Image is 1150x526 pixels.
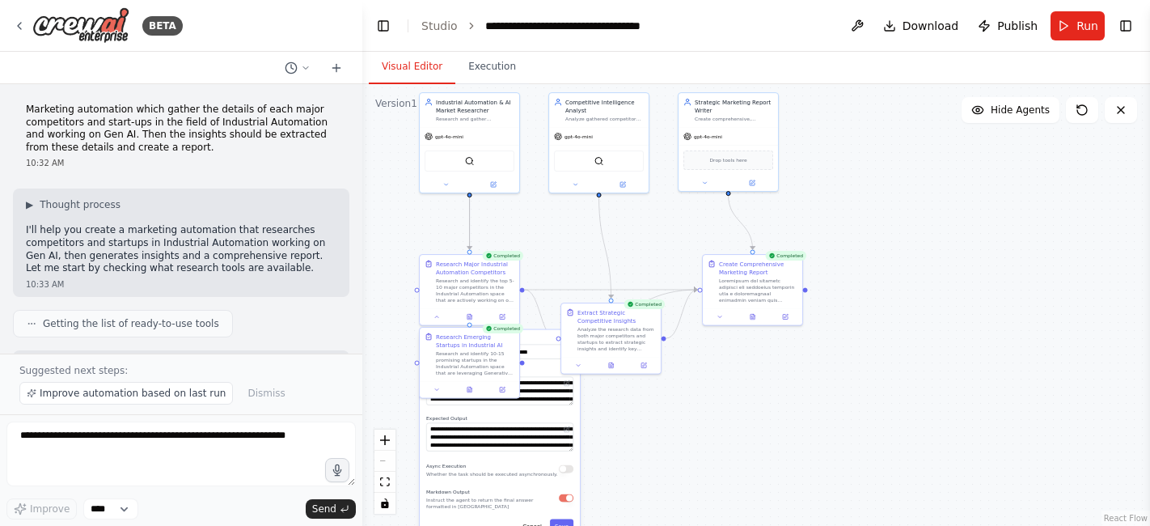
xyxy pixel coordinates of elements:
button: Open in side panel [600,180,646,189]
div: Research and identify 10-15 promising startups in the Industrial Automation space that are levera... [436,350,514,376]
span: gpt-4o-mini [435,134,463,140]
button: View output [452,385,486,395]
button: Run [1051,11,1105,40]
g: Edge from 9bb12fbe-9bf2-4a2a-b7ad-aa0b7d72169e to 77aa3ecc-d90d-49d6-9092-fe55880869ff [525,286,556,342]
button: Send [306,499,356,519]
div: CompletedResearch Major Industrial Automation CompetitorsResearch and identify the top 5-10 major... [419,254,520,326]
span: Improve [30,503,70,515]
button: zoom in [374,430,395,451]
g: Edge from 0a5ec8c1-cc3e-41b8-875c-26595fb9a4d7 to 63dcb63a-87e3-4434-aef6-840533784bc9 [725,195,757,249]
div: Completed [482,251,523,261]
span: Drop tools here [709,156,746,164]
div: Strategic Marketing Report WriterCreate comprehensive, professional marketing reports that synthe... [678,92,779,192]
button: toggle interactivity [374,493,395,514]
button: Open in side panel [488,385,516,395]
div: 10:32 AM [26,157,336,169]
p: Instruct the agent to return the final answer formatted in [GEOGRAPHIC_DATA] [426,497,559,510]
g: Edge from 9bb12fbe-9bf2-4a2a-b7ad-aa0b7d72169e to 63dcb63a-87e3-4434-aef6-840533784bc9 [525,286,697,294]
div: Research and identify the top 5-10 major competitors in the Industrial Automation space that are ... [436,278,514,303]
button: Open in editor [562,379,572,388]
div: Completed [624,299,665,309]
button: View output [735,312,769,322]
g: Edge from e94f9057-703c-48a2-b597-6828939ab9f2 to a4bf3560-3841-4883-890f-827cddf51a60 [466,197,474,322]
nav: breadcrumb [421,18,641,34]
div: Version 1 [375,97,417,110]
span: Download [903,18,959,34]
button: Open in side panel [772,312,799,322]
button: Visual Editor [369,50,455,84]
button: fit view [374,472,395,493]
img: Logo [32,7,129,44]
button: Open in editor [562,425,572,435]
div: 10:33 AM [26,278,336,291]
button: Download [877,11,966,40]
button: Improve [6,498,77,520]
div: Competitive Intelligence AnalystAnalyze gathered competitor data to extract strategic insights, i... [548,92,649,193]
button: Open in side panel [729,178,776,188]
button: Show right sidebar [1114,15,1137,37]
label: Expected Output [426,415,573,422]
button: Hide left sidebar [372,15,395,37]
div: Create Comprehensive Marketing Report [719,260,797,276]
div: Completed [765,251,806,261]
div: Research and gather comprehensive information about major competitors and promising startups in I... [436,116,514,122]
button: Publish [971,11,1044,40]
div: Analyze the research data from both major competitors and startups to extract strategic insights ... [577,326,656,352]
g: Edge from 77aa3ecc-d90d-49d6-9092-fe55880869ff to 63dcb63a-87e3-4434-aef6-840533784bc9 [666,286,697,342]
div: Extract Strategic Competitive Insights [577,308,656,325]
div: Create comprehensive, professional marketing reports that synthesize competitive intelligence int... [695,116,773,122]
span: ▶ [26,198,33,211]
div: CompletedCreate Comprehensive Marketing ReportLoremipsum dol sitametc adipisci eli seddoeius temp... [702,254,803,326]
button: Hide Agents [962,97,1059,123]
span: Send [312,503,336,515]
g: Edge from c2faa5f4-db77-4d32-ad67-73206065df56 to 77aa3ecc-d90d-49d6-9092-fe55880869ff [595,197,615,298]
div: Strategic Marketing Report Writer [695,98,773,114]
button: Dismiss [239,382,293,405]
button: Start a new chat [323,58,349,78]
span: gpt-4o-mini [694,134,722,140]
button: ▶Thought process [26,198,120,211]
label: Description [426,369,573,375]
div: BETA [142,16,183,36]
span: gpt-4o-mini [564,134,593,140]
button: Open in side panel [471,180,517,189]
div: Research Major Industrial Automation Competitors [436,260,514,276]
span: Run [1076,18,1098,34]
button: Open in side panel [488,312,516,322]
button: Improve automation based on last run [19,382,233,405]
button: Open in side panel [630,361,657,371]
p: Whether the task should be executed asynchronously. [426,471,558,477]
div: Completed [482,324,523,333]
img: SerperDevTool [465,156,475,166]
div: Research Emerging Startups in Industrial AI [436,333,514,349]
span: Hide Agents [991,104,1050,117]
span: Markdown Output [426,490,470,495]
p: Marketing automation which gather the details of each major competitors and start-ups in the fiel... [26,104,336,154]
button: Execution [455,50,529,84]
div: CompletedResearch Emerging Startups in Industrial AIResearch and identify 10-15 promising startup... [419,327,520,399]
span: Dismiss [247,387,285,400]
button: Click to speak your automation idea [325,458,349,482]
button: View output [594,361,628,371]
div: Competitive Intelligence Analyst [565,98,644,114]
img: SerperDevTool [594,156,604,166]
div: Analyze gathered competitor data to extract strategic insights, identify market opportunities, co... [565,116,644,122]
a: Studio [421,19,458,32]
p: I'll help you create a marketing automation that researches competitors and startups in Industria... [26,224,336,274]
span: Publish [997,18,1038,34]
span: Async Execution [426,464,466,469]
span: Thought process [40,198,120,211]
button: View output [452,312,486,322]
div: Industrial Automation & AI Market Researcher [436,98,514,114]
div: Loremipsum dol sitametc adipisci eli seddoeius temporin utla e doloremagnaal enimadmin veniam qui... [719,278,797,303]
p: Suggested next steps: [19,364,343,377]
span: Getting the list of ready-to-use tools [43,317,219,330]
div: Industrial Automation & AI Market ResearcherResearch and gather comprehensive information about m... [419,92,520,193]
button: Switch to previous chat [278,58,317,78]
span: Improve automation based on last run [40,387,226,400]
div: CompletedExtract Strategic Competitive InsightsAnalyze the research data from both major competit... [560,303,662,375]
a: React Flow attribution [1104,514,1148,523]
div: React Flow controls [374,430,395,514]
